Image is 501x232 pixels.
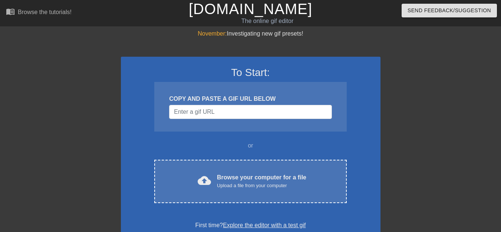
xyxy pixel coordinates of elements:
[408,6,491,15] span: Send Feedback/Suggestion
[131,221,371,230] div: First time?
[131,66,371,79] h3: To Start:
[6,7,72,19] a: Browse the tutorials!
[171,17,364,26] div: The online gif editor
[217,173,306,189] div: Browse your computer for a file
[169,105,332,119] input: Username
[6,7,15,16] span: menu_book
[223,222,306,228] a: Explore the editor with a test gif
[140,141,361,150] div: or
[402,4,497,17] button: Send Feedback/Suggestion
[198,30,227,37] span: November:
[189,1,312,17] a: [DOMAIN_NAME]
[217,182,306,189] div: Upload a file from your computer
[198,174,211,187] span: cloud_upload
[169,95,332,103] div: COPY AND PASTE A GIF URL BELOW
[18,9,72,15] div: Browse the tutorials!
[121,29,380,38] div: Investigating new gif presets!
